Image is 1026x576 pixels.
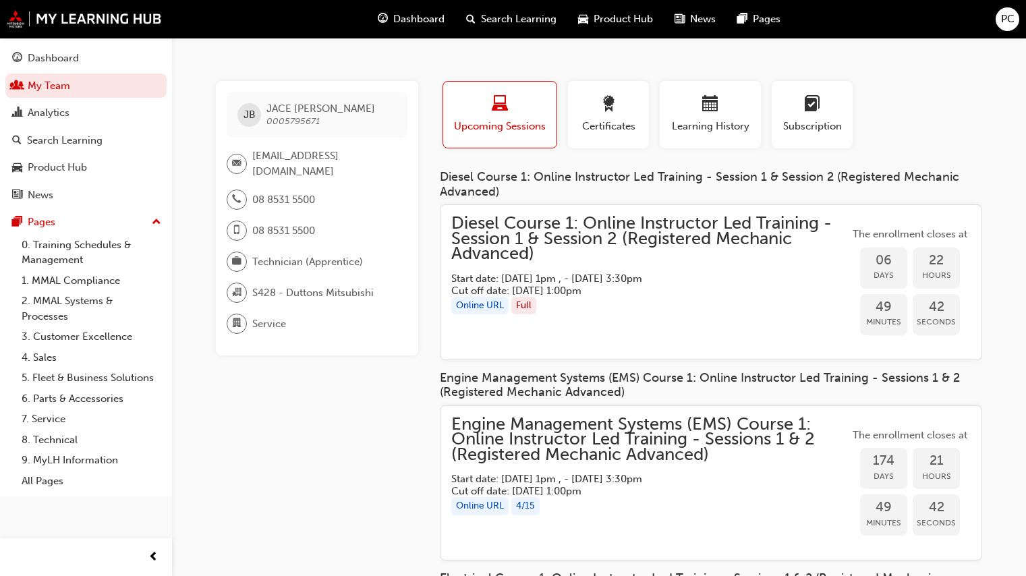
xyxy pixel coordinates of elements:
[996,7,1019,31] button: PC
[455,5,567,33] a: search-iconSearch Learning
[670,119,751,134] span: Learning History
[451,216,971,349] a: Diesel Course 1: Online Instructor Led Training - Session 1 & Session 2 (Registered Mechanic Adva...
[232,315,241,333] span: department-icon
[772,81,853,148] button: Subscription
[16,450,167,471] a: 9. MyLH Information
[232,222,241,239] span: mobile-icon
[5,210,167,235] button: Pages
[660,81,761,148] button: Learning History
[860,253,907,268] span: 06
[594,11,653,27] span: Product Hub
[702,96,718,114] span: calendar-icon
[252,192,315,208] span: 08 8531 5500
[511,497,540,515] div: 4 / 15
[16,409,167,430] a: 7. Service
[7,10,162,28] img: mmal
[12,217,22,229] span: pages-icon
[252,148,397,179] span: [EMAIL_ADDRESS][DOMAIN_NAME]
[451,272,828,285] h5: Start date: [DATE] 1pm , - [DATE] 3:30pm
[913,299,960,315] span: 42
[16,326,167,347] a: 3. Customer Excellence
[266,115,320,127] span: 0005795671
[481,11,557,27] span: Search Learning
[16,347,167,368] a: 4. Sales
[28,160,87,175] div: Product Hub
[5,46,167,71] a: Dashboard
[568,81,649,148] button: Certificates
[753,11,780,27] span: Pages
[367,5,455,33] a: guage-iconDashboard
[578,11,588,28] span: car-icon
[232,191,241,208] span: phone-icon
[5,155,167,180] a: Product Hub
[252,254,363,270] span: Technician (Apprentice)
[860,500,907,515] span: 49
[913,453,960,469] span: 21
[578,119,639,134] span: Certificates
[27,133,103,148] div: Search Learning
[511,297,536,315] div: Full
[440,170,982,199] div: Diesel Course 1: Online Instructor Led Training - Session 1 & Session 2 (Registered Mechanic Adva...
[860,314,907,330] span: Minutes
[451,417,971,550] a: Engine Management Systems (EMS) Course 1: Online Instructor Led Training - Sessions 1 & 2 (Regist...
[16,368,167,388] a: 5. Fleet & Business Solutions
[913,268,960,283] span: Hours
[849,227,971,242] span: The enrollment closes at
[849,428,971,443] span: The enrollment closes at
[451,497,509,515] div: Online URL
[5,74,167,98] a: My Team
[567,5,664,33] a: car-iconProduct Hub
[1001,11,1015,27] span: PC
[28,51,79,66] div: Dashboard
[443,81,557,148] button: Upcoming Sessions
[737,11,747,28] span: pages-icon
[12,135,22,147] span: search-icon
[252,285,374,301] span: S428 - Duttons Mitsubishi
[726,5,791,33] a: pages-iconPages
[913,253,960,268] span: 22
[16,291,167,326] a: 2. MMAL Systems & Processes
[152,214,161,231] span: up-icon
[5,43,167,210] button: DashboardMy TeamAnalyticsSearch LearningProduct HubNews
[5,183,167,208] a: News
[451,485,828,497] h5: Cut off date: [DATE] 1:00pm
[232,155,241,173] span: email-icon
[913,469,960,484] span: Hours
[453,119,546,134] span: Upcoming Sessions
[28,105,69,121] div: Analytics
[12,80,22,92] span: people-icon
[378,11,388,28] span: guage-icon
[28,188,53,203] div: News
[12,162,22,174] span: car-icon
[16,388,167,409] a: 6. Parts & Accessories
[804,96,820,114] span: learningplan-icon
[16,235,167,270] a: 0. Training Schedules & Management
[664,5,726,33] a: news-iconNews
[440,371,982,400] div: Engine Management Systems (EMS) Course 1: Online Instructor Led Training - Sessions 1 & 2 (Regist...
[244,107,256,123] span: JB
[690,11,716,27] span: News
[232,284,241,301] span: organisation-icon
[16,430,167,451] a: 8. Technical
[913,500,960,515] span: 42
[232,253,241,270] span: briefcase-icon
[913,314,960,330] span: Seconds
[451,285,828,297] h5: Cut off date: [DATE] 1:00pm
[451,473,828,485] h5: Start date: [DATE] 1pm , - [DATE] 3:30pm
[451,297,509,315] div: Online URL
[860,453,907,469] span: 174
[266,103,375,115] span: JACE [PERSON_NAME]
[12,53,22,65] span: guage-icon
[782,119,843,134] span: Subscription
[451,417,849,463] span: Engine Management Systems (EMS) Course 1: Online Instructor Led Training - Sessions 1 & 2 (Regist...
[5,100,167,125] a: Analytics
[675,11,685,28] span: news-icon
[860,299,907,315] span: 49
[28,214,55,230] div: Pages
[466,11,476,28] span: search-icon
[860,268,907,283] span: Days
[252,316,286,332] span: Service
[12,107,22,119] span: chart-icon
[16,270,167,291] a: 1. MMAL Compliance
